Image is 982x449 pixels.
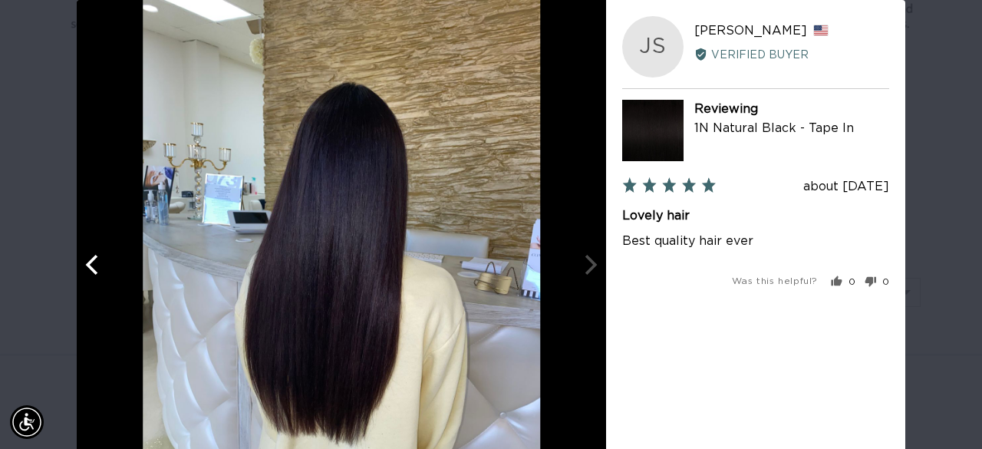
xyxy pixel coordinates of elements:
img: 1N Natural Black - Tape In [622,100,684,161]
div: Verified Buyer [694,47,889,64]
a: 1N Natural Black - Tape In [694,123,854,135]
div: Reviewing [694,100,889,120]
p: Best quality hair ever [622,231,889,253]
h2: Lovely hair [622,207,889,224]
div: JS [622,16,684,78]
span: United States [813,25,829,37]
button: Yes [831,276,855,288]
span: Was this helpful? [732,276,818,286]
button: Previous [77,248,110,282]
span: about [DATE] [803,180,889,193]
span: [PERSON_NAME] [694,25,807,37]
button: No [858,276,889,288]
